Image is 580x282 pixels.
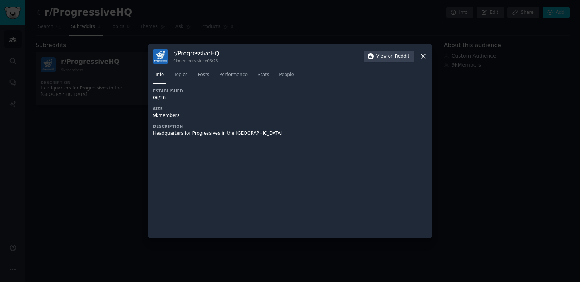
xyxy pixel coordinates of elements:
a: Posts [195,69,212,84]
div: 9k members [153,113,290,119]
span: Posts [198,72,209,78]
span: Performance [219,72,248,78]
h3: Size [153,106,290,111]
button: Viewon Reddit [364,51,414,62]
h3: Established [153,88,290,93]
div: 9k members since 06/26 [173,58,219,63]
h3: Description [153,124,290,129]
a: Info [153,69,166,84]
span: People [279,72,294,78]
div: 06/26 [153,95,290,101]
div: Headquarters for Progressives in the [GEOGRAPHIC_DATA] [153,130,290,137]
a: Stats [255,69,272,84]
a: People [277,69,297,84]
span: Stats [258,72,269,78]
h3: r/ ProgressiveHQ [173,50,219,57]
img: ProgressiveHQ [153,49,168,64]
span: on Reddit [388,53,409,60]
span: View [376,53,409,60]
a: Topics [171,69,190,84]
span: Info [156,72,164,78]
a: Performance [217,69,250,84]
span: Topics [174,72,187,78]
